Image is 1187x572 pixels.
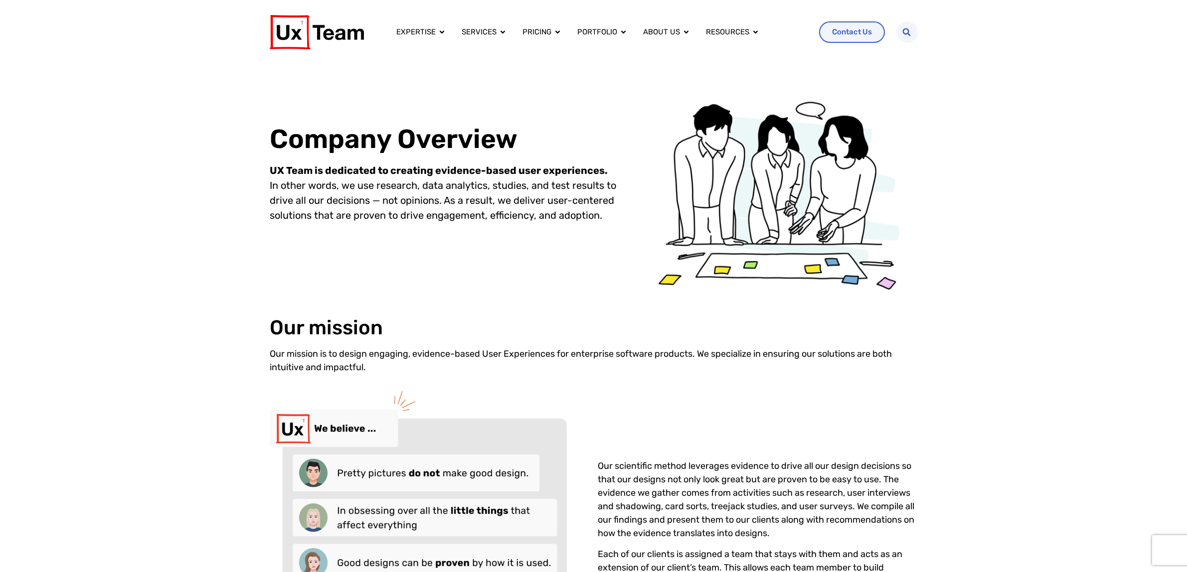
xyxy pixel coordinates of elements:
[819,21,885,43] a: Contact Us
[706,26,749,38] a: Resources
[270,163,626,223] p: In other words, we use research, data analytics, studies, and test results to drive all our decis...
[643,26,680,38] a: About us
[388,22,811,42] nav: Menu
[270,15,364,49] img: UX Team Logo
[270,347,918,374] p: Our mission is to design engaging, evidence-based User Experiences for enterprise software produc...
[577,26,617,38] a: Portfolio
[270,164,608,176] strong: UX Team is dedicated to creating evidence-based user experiences.
[832,28,872,36] span: Contact Us
[598,459,918,540] p: Our scientific method leverages evidence to drive all our design decisions so that our designs no...
[388,22,811,42] div: Menu Toggle
[396,26,436,38] a: Expertise
[462,26,497,38] a: Services
[270,123,626,155] h1: Company Overview
[270,316,383,339] h2: Our mission
[522,26,551,38] a: Pricing
[896,21,918,43] div: Search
